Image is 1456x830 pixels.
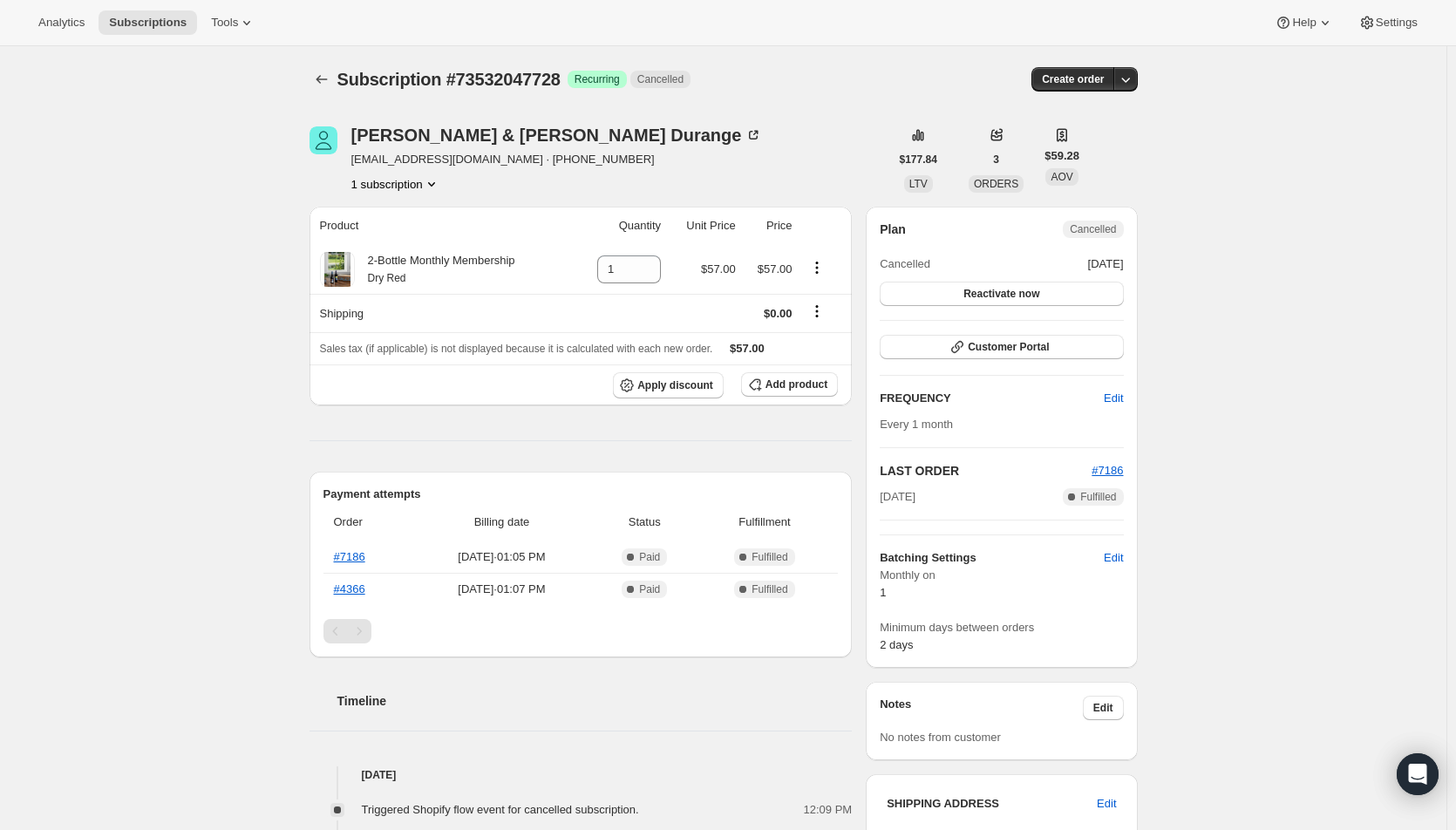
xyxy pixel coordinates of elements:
span: Tools [211,16,238,30]
button: Add product [741,372,838,397]
span: LTV [909,178,928,190]
a: #7186 [1092,464,1123,477]
th: Quantity [574,207,666,245]
span: Minimum days between orders [880,619,1123,636]
span: 1 [880,586,886,599]
span: Analytics [38,16,85,30]
a: #7186 [334,550,365,563]
button: Create order [1031,67,1114,92]
th: Shipping [310,294,574,332]
th: Order [323,503,412,541]
button: Edit [1086,790,1126,818]
nav: Pagination [323,619,839,643]
a: #4366 [334,582,365,595]
span: [DATE] · 01:07 PM [416,581,588,598]
span: Fulfilled [752,582,787,596]
span: ORDERS [974,178,1018,190]
button: Edit [1083,696,1124,720]
button: Edit [1093,384,1133,412]
span: $57.00 [701,262,736,276]
span: Recurring [575,72,620,86]
button: 3 [983,147,1010,172]
span: Paid [639,582,660,596]
th: Product [310,207,574,245]
span: Edit [1093,701,1113,715]
small: Dry Red [368,272,406,284]
span: [EMAIL_ADDRESS][DOMAIN_NAME] · [PHONE_NUMBER] [351,151,763,168]
span: [DATE] · 01:05 PM [416,548,588,566]
h2: Payment attempts [323,486,839,503]
span: Fulfilled [1080,490,1116,504]
button: Reactivate now [880,282,1123,306]
span: Add product [765,378,827,391]
span: 3 [993,153,999,167]
h2: Timeline [337,692,853,710]
button: Apply discount [613,372,724,398]
span: Create order [1042,72,1104,86]
h6: Batching Settings [880,549,1104,567]
span: Corinne & Gene Durange [310,126,337,154]
span: Cancelled [880,255,930,273]
button: Settings [1348,10,1428,35]
h3: SHIPPING ADDRESS [887,795,1097,813]
span: Billing date [416,514,588,531]
button: Product actions [803,258,831,277]
span: 2 days [880,638,913,651]
span: Customer Portal [968,340,1049,354]
span: [DATE] [1088,255,1124,273]
span: Cancelled [637,72,684,86]
button: Analytics [28,10,95,35]
button: Shipping actions [803,302,831,321]
h2: Plan [880,221,906,238]
span: Subscription #73532047728 [337,70,561,89]
span: 12:09 PM [804,801,853,819]
span: Subscriptions [109,16,187,30]
span: $177.84 [900,153,937,167]
span: Triggered Shopify flow event for cancelled subscription. [362,803,639,816]
span: No notes from customer [880,731,1001,744]
span: Status [598,514,691,531]
button: Subscriptions [99,10,197,35]
span: Apply discount [637,378,713,392]
th: Unit Price [666,207,741,245]
button: Help [1264,10,1344,35]
span: Cancelled [1070,222,1116,236]
span: Edit [1104,390,1123,407]
span: $59.28 [1044,147,1079,165]
button: Product actions [351,175,440,193]
span: AOV [1051,171,1072,183]
button: Subscriptions [310,67,334,92]
h2: FREQUENCY [880,390,1104,407]
button: Customer Portal [880,335,1123,359]
h2: LAST ORDER [880,462,1092,480]
span: Sales tax (if applicable) is not displayed because it is calculated with each new order. [320,343,713,355]
span: Paid [639,550,660,564]
button: Tools [201,10,266,35]
span: Reactivate now [963,287,1039,301]
th: Price [741,207,798,245]
button: Edit [1093,544,1133,572]
span: Every 1 month [880,418,953,431]
span: Settings [1376,16,1418,30]
span: Edit [1097,795,1116,813]
span: $0.00 [764,307,793,320]
span: Fulfilled [752,550,787,564]
h3: Notes [880,696,1083,720]
div: 2-Bottle Monthly Membership [355,252,515,287]
span: Edit [1104,549,1123,567]
span: [DATE] [880,488,915,506]
span: Fulfillment [702,514,827,531]
span: $57.00 [758,262,793,276]
button: #7186 [1092,462,1123,480]
h4: [DATE] [310,766,853,784]
div: [PERSON_NAME] & [PERSON_NAME] Durange [351,126,763,144]
span: $57.00 [730,342,765,355]
div: Open Intercom Messenger [1397,753,1439,795]
button: $177.84 [889,147,948,172]
span: Help [1292,16,1316,30]
span: Monthly on [880,567,1123,584]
